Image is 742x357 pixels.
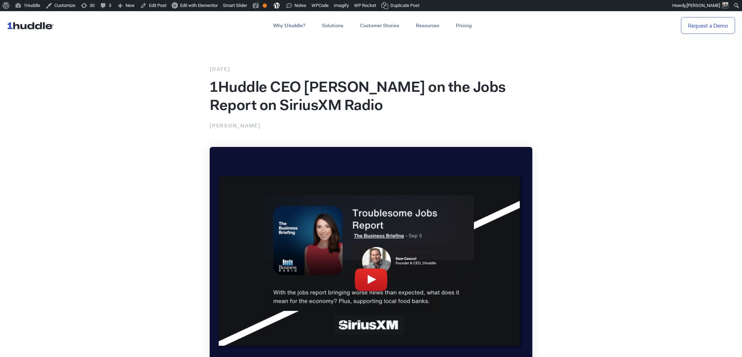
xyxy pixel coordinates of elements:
a: Customer Stories [352,20,407,32]
span: Edit with Elementor [180,3,218,8]
a: Why 1Huddle? [265,20,314,32]
a: Solutions [314,20,352,32]
a: Request a Demo [681,17,735,34]
a: Pricing [448,20,480,32]
div: [DATE] [210,65,532,74]
a: Resources [407,20,448,32]
span: 1Huddle CEO [PERSON_NAME] on the Jobs Report on SiriusXM Radio [210,81,506,114]
span: [PERSON_NAME] [687,3,720,8]
img: Avatar photo [722,2,728,8]
div: OK [263,3,267,8]
img: ... [7,19,57,32]
p: [PERSON_NAME] [210,121,532,130]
